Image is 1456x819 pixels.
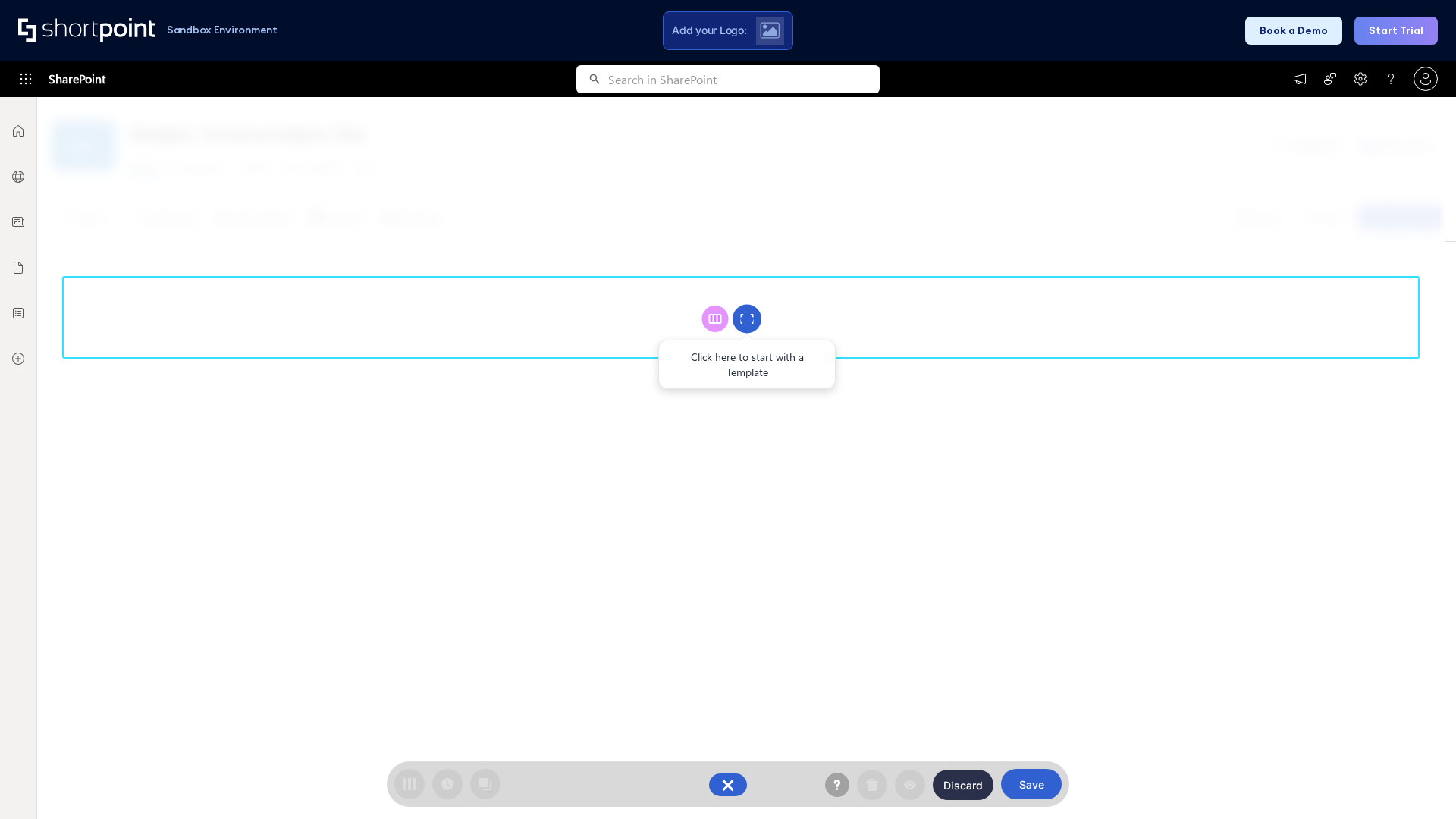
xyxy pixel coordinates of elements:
[1354,17,1438,45] button: Start Trial
[933,770,993,800] button: Discard
[1380,746,1456,819] iframe: Chat Widget
[1001,769,1062,799] button: Save
[167,26,278,34] h1: Sandbox Environment
[608,65,880,93] input: Search in SharePoint
[672,24,746,37] span: Add your Logo:
[760,22,780,39] img: Upload logo
[49,61,105,97] span: SharePoint
[1245,17,1342,45] button: Book a Demo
